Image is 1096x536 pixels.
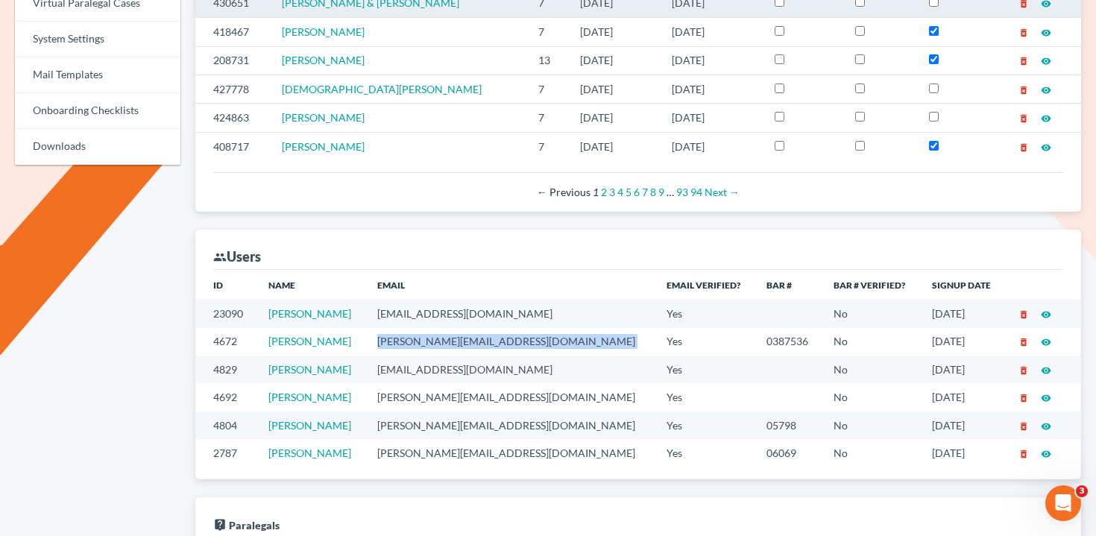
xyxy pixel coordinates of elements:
td: 23090 [195,300,256,327]
td: 208731 [195,46,271,75]
td: [PERSON_NAME][EMAIL_ADDRESS][DOMAIN_NAME] [365,328,655,356]
i: visibility [1041,309,1051,320]
td: [DATE] [568,75,660,103]
a: [PERSON_NAME] [282,54,365,66]
a: Page 4 [617,186,623,198]
td: 408717 [195,132,271,160]
span: Previous page [537,186,590,198]
td: [DATE] [568,18,660,46]
i: visibility [1041,56,1051,66]
i: delete_forever [1018,113,1029,124]
td: No [822,383,919,411]
a: delete_forever [1018,25,1029,38]
td: [DATE] [568,104,660,132]
a: Page 93 [676,186,688,198]
td: [DATE] [920,439,1005,467]
a: [PERSON_NAME] [282,140,365,153]
td: 4804 [195,412,256,439]
td: 4692 [195,383,256,411]
td: 7 [526,104,568,132]
td: No [822,300,919,327]
td: Yes [655,383,755,411]
span: Paralegals [229,519,280,532]
th: Email [365,270,655,300]
a: visibility [1041,419,1051,432]
a: Page 2 [601,186,607,198]
td: [DATE] [920,300,1005,327]
td: 7 [526,18,568,46]
th: Bar # Verified? [822,270,919,300]
span: 3 [1076,485,1088,497]
a: Downloads [15,129,180,165]
td: [DATE] [660,104,763,132]
td: Yes [655,356,755,383]
a: delete_forever [1018,83,1029,95]
i: visibility [1041,142,1051,153]
td: [DATE] [920,356,1005,383]
td: 0387536 [755,328,822,356]
a: [PERSON_NAME] [268,363,351,376]
i: visibility [1041,28,1051,38]
a: Page 8 [650,186,656,198]
a: Next page [705,186,740,198]
a: visibility [1041,335,1051,347]
a: delete_forever [1018,419,1029,432]
td: 13 [526,46,568,75]
a: [PERSON_NAME] [268,391,351,403]
td: 06069 [755,439,822,467]
td: 7 [526,132,568,160]
td: 427778 [195,75,271,103]
th: Email Verified? [655,270,755,300]
td: 418467 [195,18,271,46]
a: visibility [1041,447,1051,459]
a: visibility [1041,83,1051,95]
a: visibility [1041,307,1051,320]
td: Yes [655,412,755,439]
td: [DATE] [920,383,1005,411]
td: [DATE] [568,132,660,160]
a: [PERSON_NAME] [268,419,351,432]
a: [PERSON_NAME] [268,335,351,347]
td: 4829 [195,356,256,383]
i: delete_forever [1018,56,1029,66]
a: visibility [1041,140,1051,153]
a: Onboarding Checklists [15,93,180,129]
div: Users [213,247,261,265]
i: delete_forever [1018,85,1029,95]
a: Page 9 [658,186,664,198]
td: [EMAIL_ADDRESS][DOMAIN_NAME] [365,356,655,383]
a: delete_forever [1018,391,1029,403]
td: [DATE] [660,75,763,103]
i: visibility [1041,393,1051,403]
a: delete_forever [1018,335,1029,347]
i: delete_forever [1018,365,1029,376]
span: … [667,186,674,198]
td: Yes [655,328,755,356]
a: [PERSON_NAME] [282,25,365,38]
em: Page 1 [593,186,599,198]
a: Page 7 [642,186,648,198]
td: Yes [655,439,755,467]
i: delete_forever [1018,28,1029,38]
a: Page 6 [634,186,640,198]
i: delete_forever [1018,421,1029,432]
i: visibility [1041,449,1051,459]
td: [DATE] [568,46,660,75]
a: visibility [1041,363,1051,376]
th: Name [256,270,366,300]
th: ID [195,270,256,300]
i: visibility [1041,337,1051,347]
a: Page 5 [626,186,632,198]
a: delete_forever [1018,140,1029,153]
a: [DEMOGRAPHIC_DATA][PERSON_NAME] [282,83,482,95]
td: [DATE] [660,46,763,75]
td: 424863 [195,104,271,132]
td: 2787 [195,439,256,467]
a: Page 3 [609,186,615,198]
i: delete_forever [1018,309,1029,320]
td: 4672 [195,328,256,356]
a: Page 94 [690,186,702,198]
td: No [822,356,919,383]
